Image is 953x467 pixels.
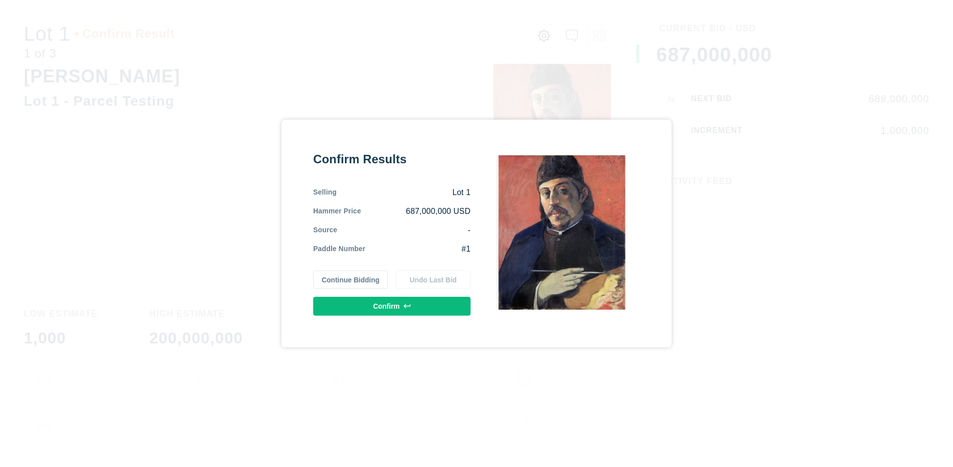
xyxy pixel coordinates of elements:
[313,187,337,198] div: Selling
[338,225,471,236] div: -
[313,206,361,217] div: Hammer Price
[396,270,471,289] button: Undo Last Bid
[337,187,471,198] div: Lot 1
[313,244,365,255] div: Paddle Number
[313,297,471,316] button: Confirm
[313,225,338,236] div: Source
[313,151,471,167] div: Confirm Results
[365,244,471,255] div: #1
[313,270,388,289] button: Continue Bidding
[361,206,471,217] div: 687,000,000 USD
